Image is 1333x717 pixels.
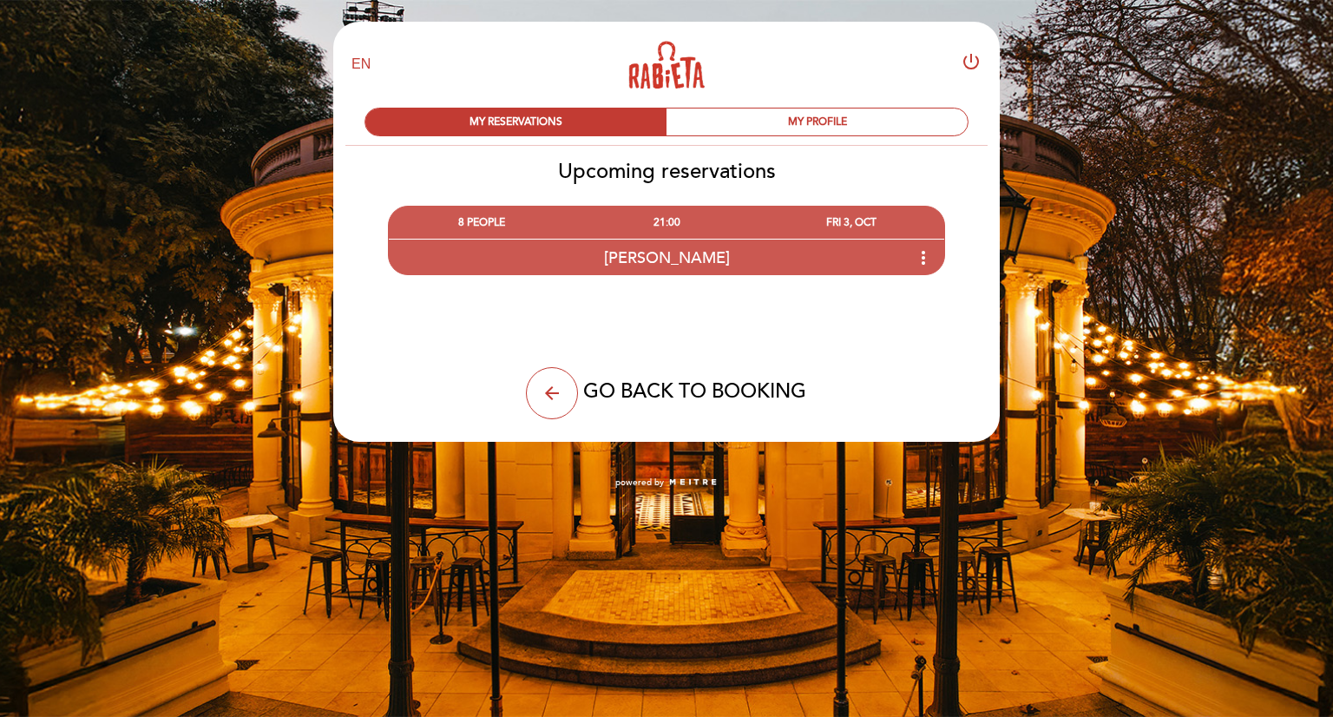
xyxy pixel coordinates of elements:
button: power_settings_new [961,51,982,78]
span: [PERSON_NAME] [604,248,730,267]
div: MY PROFILE [666,109,968,135]
img: MEITRE [668,478,718,487]
div: FRI 3, OCT [759,207,944,239]
a: powered by [615,477,718,489]
span: GO BACK TO BOOKING [583,379,806,404]
i: power_settings_new [961,51,982,72]
div: 8 PEOPLE [389,207,574,239]
div: 21:00 [574,207,758,239]
span: powered by [615,477,664,489]
div: MY RESERVATIONS [365,109,666,135]
a: Rabieta [GEOGRAPHIC_DATA] [558,41,775,89]
h2: Upcoming reservations [332,159,1001,184]
button: arrow_back [526,367,578,419]
i: more_vert [913,247,934,268]
i: arrow_back [542,383,562,404]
